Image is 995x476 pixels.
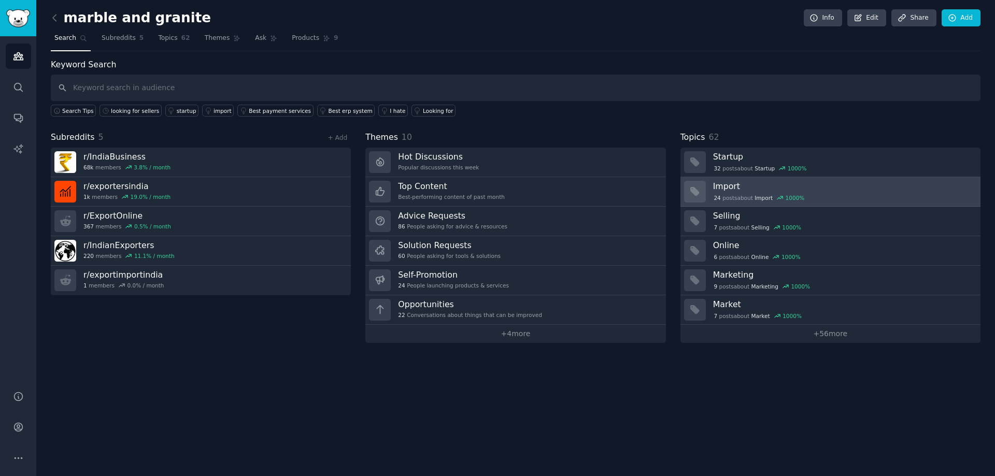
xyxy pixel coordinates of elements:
[942,9,980,27] a: Add
[713,164,808,173] div: post s about
[158,34,177,43] span: Topics
[255,34,266,43] span: Ask
[713,223,802,232] div: post s about
[398,269,509,280] h3: Self-Promotion
[365,148,665,177] a: Hot DiscussionsPopular discussions this week
[423,107,453,114] div: Looking for
[680,148,980,177] a: Startup32postsaboutStartup1000%
[83,282,87,289] span: 1
[83,164,170,171] div: members
[398,282,405,289] span: 24
[398,164,479,171] div: Popular discussions this week
[54,181,76,203] img: exportersindia
[51,30,91,51] a: Search
[398,311,405,319] span: 22
[680,295,980,325] a: Market7postsaboutMarket1000%
[334,34,338,43] span: 9
[713,193,805,203] div: post s about
[154,30,193,51] a: Topics62
[51,75,980,101] input: Keyword search in audience
[365,325,665,343] a: +4more
[365,207,665,236] a: Advice Requests86People asking for advice & resources
[83,181,170,192] h3: r/ exportersindia
[378,105,408,117] a: I hate
[6,9,30,27] img: GummySearch logo
[83,193,90,200] span: 1k
[111,107,159,114] div: looking for sellers
[788,165,807,172] div: 1000 %
[713,210,973,221] h3: Selling
[83,223,94,230] span: 367
[781,253,801,261] div: 1000 %
[51,148,351,177] a: r/IndiaBusiness68kmembers3.8% / month
[134,252,175,259] div: 11.1 % / month
[202,105,234,117] a: import
[713,269,973,280] h3: Marketing
[398,210,507,221] h3: Advice Requests
[713,299,973,310] h3: Market
[714,283,717,290] span: 9
[680,131,705,144] span: Topics
[713,311,803,321] div: post s about
[398,252,405,259] span: 60
[411,105,456,117] a: Looking for
[755,194,773,201] span: Import
[165,105,198,117] a: startup
[51,10,211,26] h2: marble and granite
[365,266,665,295] a: Self-Promotion24People launching products & services
[786,194,805,201] div: 1000 %
[751,312,770,320] span: Market
[714,253,717,261] span: 6
[680,236,980,266] a: Online6postsaboutOnline1000%
[365,177,665,207] a: Top ContentBest-performing content of past month
[791,283,810,290] div: 1000 %
[251,30,281,51] a: Ask
[714,194,720,201] span: 24
[680,177,980,207] a: Import24postsaboutImport1000%
[714,224,717,231] span: 7
[83,282,164,289] div: members
[249,107,311,114] div: Best payment services
[782,224,801,231] div: 1000 %
[99,105,162,117] a: looking for sellers
[51,177,351,207] a: r/exportersindia1kmembers19.0% / month
[83,240,175,251] h3: r/ IndianExporters
[54,34,76,43] span: Search
[317,105,375,117] a: Best erp system
[131,193,171,200] div: 19.0 % / month
[54,151,76,173] img: IndiaBusiness
[714,312,717,320] span: 7
[398,311,542,319] div: Conversations about things that can be improved
[680,325,980,343] a: +56more
[201,30,245,51] a: Themes
[708,132,719,142] span: 62
[398,223,405,230] span: 86
[134,223,171,230] div: 0.5 % / month
[51,266,351,295] a: r/exportimportindia1members0.0% / month
[288,30,342,51] a: Products9
[751,224,770,231] span: Selling
[62,107,94,114] span: Search Tips
[51,131,95,144] span: Subreddits
[365,131,398,144] span: Themes
[713,240,973,251] h3: Online
[83,252,94,259] span: 220
[398,151,479,162] h3: Hot Discussions
[751,253,769,261] span: Online
[847,9,886,27] a: Edit
[783,312,802,320] div: 1000 %
[714,165,720,172] span: 32
[139,34,144,43] span: 5
[205,34,230,43] span: Themes
[98,30,147,51] a: Subreddits5
[51,105,96,117] button: Search Tips
[680,266,980,295] a: Marketing9postsaboutMarketing1000%
[329,107,373,114] div: Best erp system
[713,151,973,162] h3: Startup
[98,132,104,142] span: 5
[398,223,507,230] div: People asking for advice & resources
[713,282,811,291] div: post s about
[365,236,665,266] a: Solution Requests60People asking for tools & solutions
[214,107,232,114] div: import
[83,252,175,259] div: members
